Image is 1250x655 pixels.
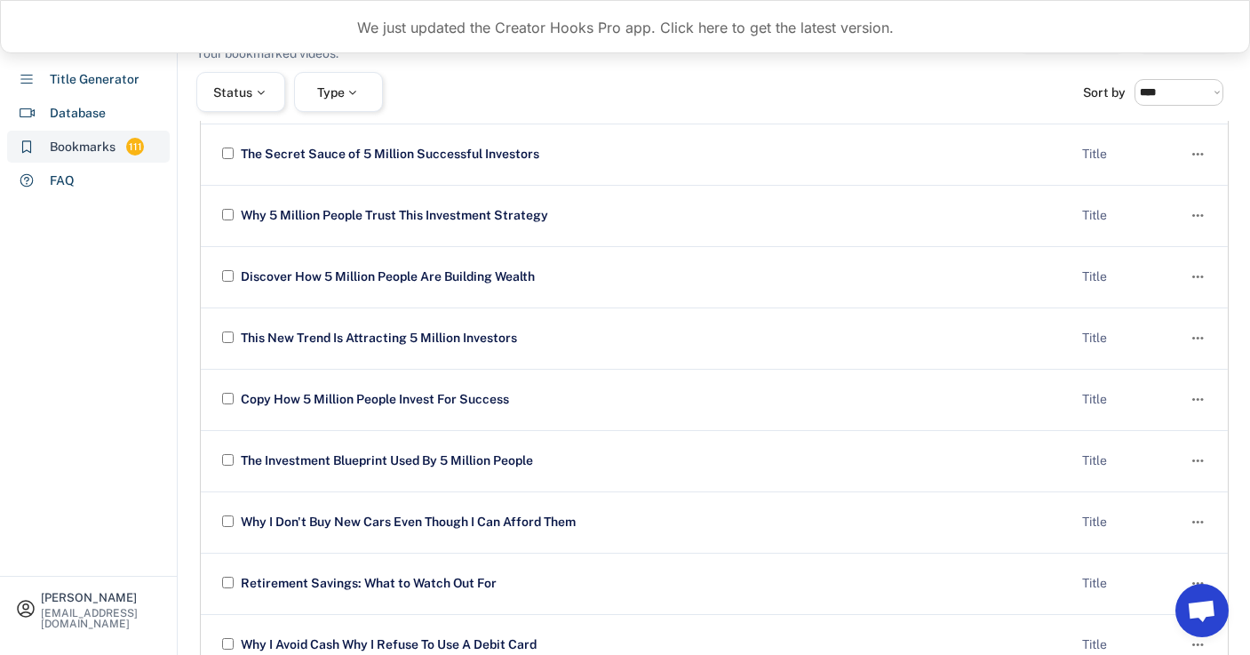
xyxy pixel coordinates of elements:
[236,452,1068,470] div: The Investment Blueprint Used By 5 Million People
[213,86,268,99] div: Status
[1192,329,1204,347] text: 
[1175,584,1229,637] a: Open chat
[1083,86,1126,99] div: Sort by
[236,636,1068,654] div: Why I Avoid Cash Why I Refuse To Use A Debit Card
[1189,387,1206,412] button: 
[1192,635,1204,654] text: 
[236,146,1068,164] div: The Secret Sauce of 5 Million Successful Investors
[236,514,1068,531] div: Why I Don't Buy New Cars Even Though I Can Afford Them
[1189,449,1206,474] button: 
[196,44,338,63] div: Your bookmarked videos.
[1082,514,1171,531] div: Title
[1192,145,1204,164] text: 
[41,592,162,603] div: [PERSON_NAME]
[126,140,144,155] div: 111
[1189,142,1206,167] button: 
[236,575,1068,593] div: Retirement Savings: What to Watch Out For
[1189,204,1206,228] button: 
[1082,452,1171,470] div: Title
[1189,571,1206,596] button: 
[236,330,1068,347] div: This New Trend Is Attracting 5 Million Investors
[1082,575,1171,593] div: Title
[41,608,162,629] div: [EMAIL_ADDRESS][DOMAIN_NAME]
[236,207,1068,225] div: Why 5 Million People Trust This Investment Strategy
[1192,390,1204,409] text: 
[317,86,361,99] div: Type
[1192,513,1204,531] text: 
[1082,330,1171,347] div: Title
[1189,326,1206,351] button: 
[1082,391,1171,409] div: Title
[50,172,75,190] div: FAQ
[50,70,139,89] div: Title Generator
[1192,268,1204,286] text: 
[1192,574,1204,593] text: 
[1189,265,1206,290] button: 
[236,391,1068,409] div: Copy How 5 Million People Invest For Success
[1082,636,1171,654] div: Title
[1082,207,1171,225] div: Title
[1082,268,1171,286] div: Title
[1189,510,1206,535] button: 
[236,268,1068,286] div: Discover How 5 Million People Are Building Wealth
[50,104,106,123] div: Database
[50,138,115,156] div: Bookmarks
[1192,451,1204,470] text: 
[1192,206,1204,225] text: 
[1082,146,1171,164] div: Title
